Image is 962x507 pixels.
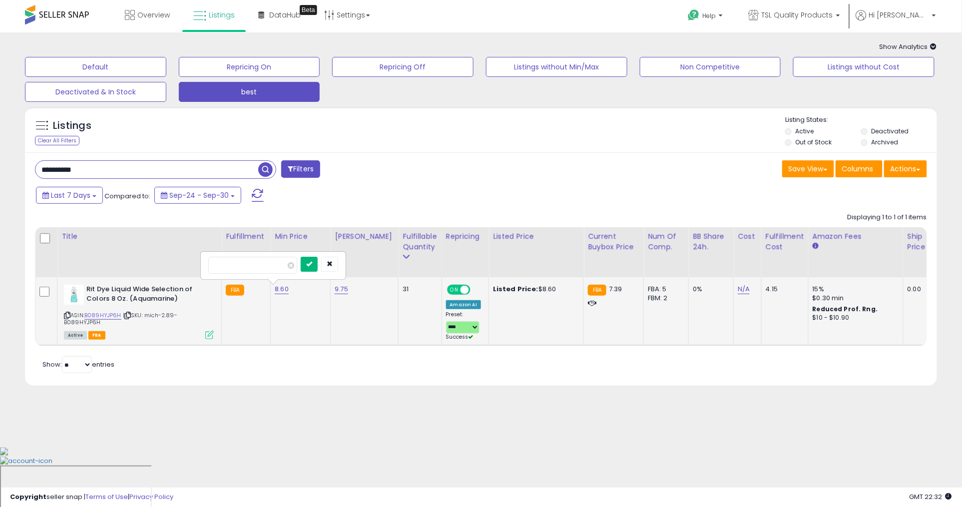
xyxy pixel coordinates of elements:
img: 31tz90Sq80L._SL40_.jpg [64,285,84,305]
div: ASIN: [64,285,214,338]
a: Help [680,1,733,32]
span: All listings currently available for purchase on Amazon [64,331,87,340]
a: N/A [738,284,750,294]
div: 0.00 [908,285,924,294]
label: Deactivated [871,127,909,135]
div: Amazon AI [446,300,481,309]
p: Listing States: [785,115,937,125]
div: 15% [813,285,896,294]
div: Clear All Filters [35,136,79,145]
div: Fulfillment Cost [766,231,804,252]
div: [PERSON_NAME] [335,231,394,242]
div: $10 - $10.90 [813,314,896,322]
span: OFF [469,286,484,294]
button: Listings without Min/Max [486,57,627,77]
button: Columns [836,160,883,177]
div: Title [61,231,217,242]
div: $8.60 [493,285,576,294]
label: Active [796,127,814,135]
b: Listed Price: [493,284,538,294]
div: Num of Comp. [648,231,684,252]
button: Non Competitive [640,57,781,77]
small: FBA [226,285,244,296]
div: FBA: 5 [648,285,681,294]
a: Hi [PERSON_NAME] [856,10,936,32]
div: Current Buybox Price [588,231,639,252]
span: Show: entries [42,360,114,369]
span: FBA [88,331,105,340]
span: TSL Quality Products [762,10,833,20]
div: Displaying 1 to 1 of 1 items [848,213,927,222]
span: Show Analytics [880,42,937,51]
button: Save View [782,160,834,177]
a: B089HYJP6H [84,311,121,320]
div: Tooltip anchor [300,5,317,15]
b: Rit Dye Liquid Wide Selection of Colors 8 Oz. (Aquamarine) [86,285,208,306]
h5: Listings [53,119,91,133]
div: Amazon Fees [813,231,899,242]
button: Default [25,57,166,77]
button: Deactivated & In Stock [25,82,166,102]
span: Overview [137,10,170,20]
button: Filters [281,160,320,178]
div: FBM: 2 [648,294,681,303]
label: Out of Stock [796,138,832,146]
small: Amazon Fees. [813,242,819,251]
small: FBA [588,285,606,296]
button: Repricing On [179,57,320,77]
div: BB Share 24h. [693,231,729,252]
span: Sep-24 - Sep-30 [169,190,229,200]
a: 9.75 [335,284,348,294]
button: Sep-24 - Sep-30 [154,187,241,204]
button: Actions [884,160,927,177]
b: Reduced Prof. Rng. [813,305,878,313]
span: Help [702,11,716,20]
span: Listings [209,10,235,20]
div: 31 [403,285,434,294]
div: Repricing [446,231,484,242]
div: 0% [693,285,726,294]
button: Last 7 Days [36,187,103,204]
div: Listed Price [493,231,579,242]
button: Repricing Off [332,57,474,77]
span: Compared to: [104,191,150,201]
div: Preset: [446,311,481,341]
div: Fulfillment [226,231,266,242]
span: DataHub [269,10,301,20]
div: Ship Price [908,231,928,252]
div: Min Price [275,231,326,242]
button: best [179,82,320,102]
div: $0.30 min [813,294,896,303]
span: | SKU: mich-2.89-B089HYJP6H [64,311,177,326]
a: 8.60 [275,284,289,294]
span: Columns [842,164,874,174]
button: Listings without Cost [793,57,935,77]
span: ON [448,286,461,294]
div: 4.15 [766,285,801,294]
i: Get Help [687,9,700,21]
span: Last 7 Days [51,190,90,200]
div: Fulfillable Quantity [403,231,437,252]
label: Archived [871,138,898,146]
span: 7.39 [609,284,622,294]
span: Success [446,333,474,341]
div: Cost [738,231,757,242]
span: Hi [PERSON_NAME] [869,10,929,20]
